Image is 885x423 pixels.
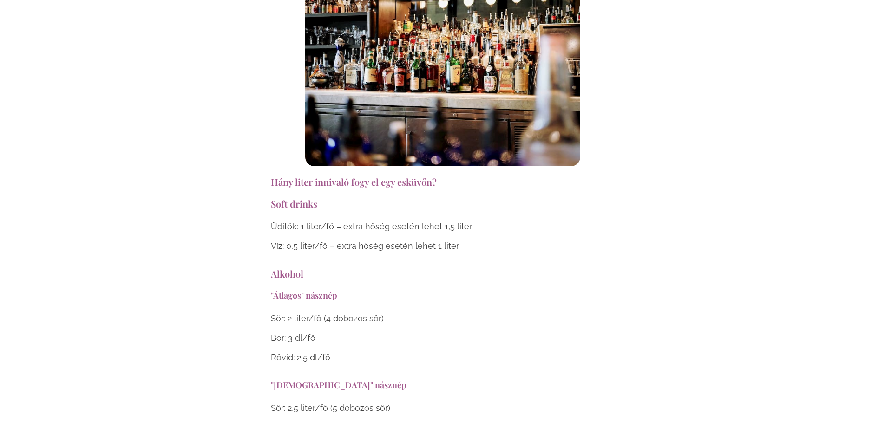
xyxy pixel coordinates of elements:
h5: "[DEMOGRAPHIC_DATA]" násznép [271,379,615,391]
p: Víz: 0,5 liter/fő – extra hőség esetén lehet 1 liter [271,239,615,254]
p: Üdítők: 1 liter/fő – extra hőség esetén lehet 1,5 liter [271,219,615,234]
p: Bor: 3 dl/fő [271,331,615,345]
p: Sör: 2,5 liter/fő (5 dobozos sör) [271,401,615,416]
h4: Soft drinks [271,197,615,210]
h4: Alkohol [271,267,615,280]
p: Sör: 2 liter/fő (4 dobozos sör) [271,311,615,326]
h5: "Átlagos" násznép [271,289,615,302]
p: Rövid: 2,5 dl/fő [271,350,615,365]
h3: Hány liter innivaló fogy el egy esküvőn? [271,176,615,188]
